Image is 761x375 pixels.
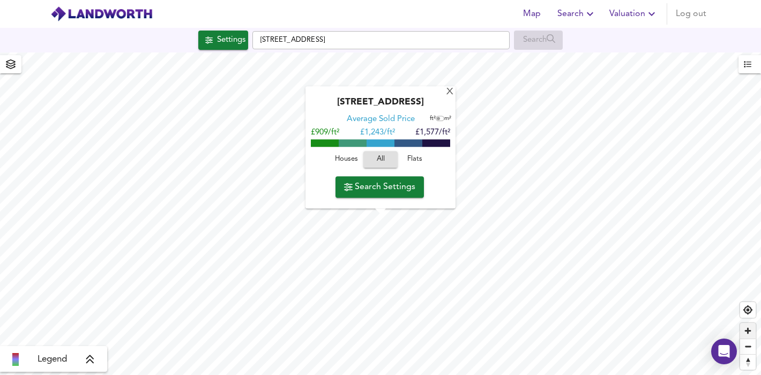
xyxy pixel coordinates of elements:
[347,115,415,125] div: Average Sold Price
[363,152,398,168] button: All
[311,97,450,115] div: [STREET_ADDRESS]
[609,6,658,21] span: Valuation
[329,152,363,168] button: Houses
[444,116,451,122] span: m²
[740,355,756,370] span: Reset bearing to north
[740,302,756,318] button: Find my location
[445,87,454,97] div: X
[711,339,737,364] div: Open Intercom Messenger
[50,6,153,22] img: logo
[415,129,450,137] span: £1,577/ft²
[344,179,415,194] span: Search Settings
[740,323,756,339] button: Zoom in
[332,154,361,166] span: Houses
[676,6,706,21] span: Log out
[198,31,248,50] div: Click to configure Search Settings
[605,3,662,25] button: Valuation
[38,353,67,366] span: Legend
[360,129,395,137] span: £ 1,243/ft²
[335,176,424,198] button: Search Settings
[430,116,436,122] span: ft²
[519,6,544,21] span: Map
[311,129,339,137] span: £909/ft²
[252,31,510,49] input: Enter a location...
[198,31,248,50] button: Settings
[553,3,601,25] button: Search
[400,154,429,166] span: Flats
[514,31,563,50] div: Enable a Source before running a Search
[369,154,392,166] span: All
[217,33,245,47] div: Settings
[557,6,596,21] span: Search
[398,152,432,168] button: Flats
[740,354,756,370] button: Reset bearing to north
[740,339,756,354] button: Zoom out
[514,3,549,25] button: Map
[672,3,711,25] button: Log out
